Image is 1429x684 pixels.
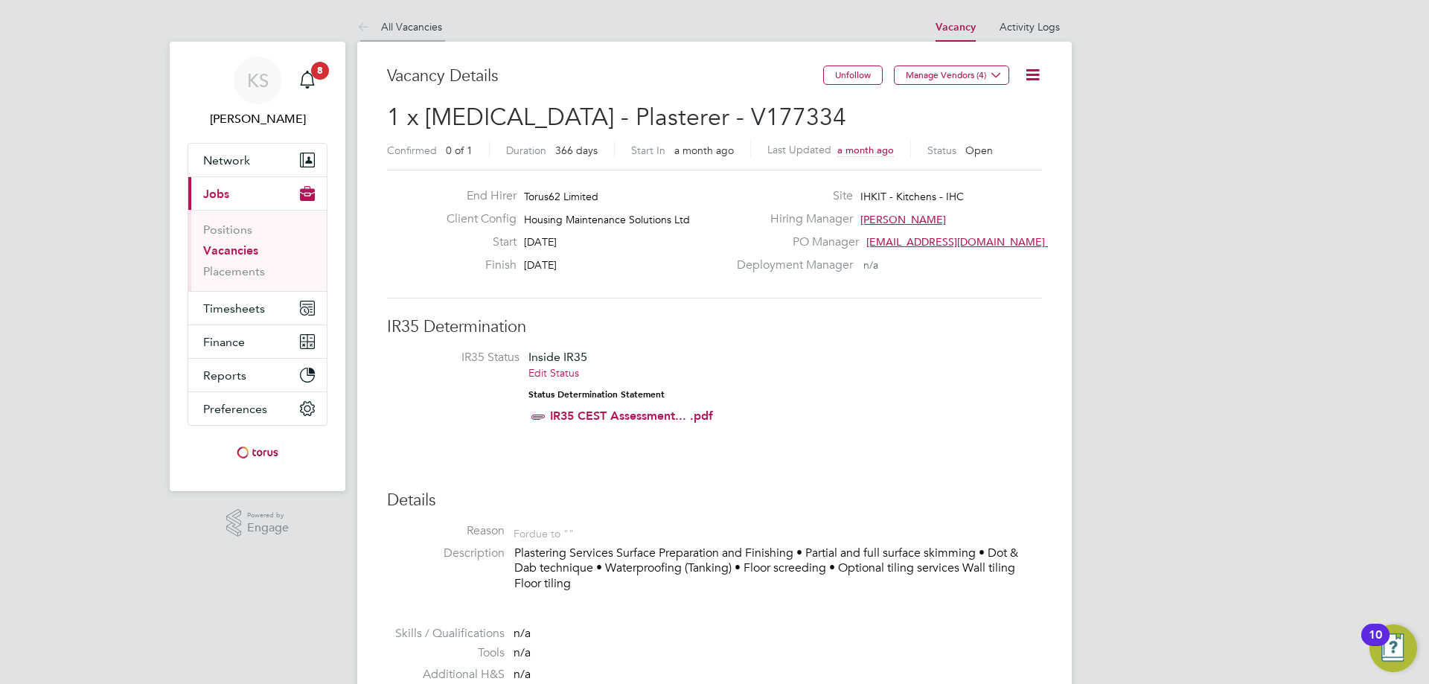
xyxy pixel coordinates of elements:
[728,211,853,227] label: Hiring Manager
[860,213,946,226] span: [PERSON_NAME]
[387,546,505,561] label: Description
[387,316,1042,338] h3: IR35 Determination
[387,626,505,642] label: Skills / Qualifications
[357,20,442,33] a: All Vacancies
[524,235,557,249] span: [DATE]
[674,144,734,157] span: a month ago
[1000,20,1060,33] a: Activity Logs
[446,144,473,157] span: 0 of 1
[203,368,246,383] span: Reports
[188,441,327,464] a: Go to home page
[435,211,517,227] label: Client Config
[387,645,505,661] label: Tools
[292,57,322,104] a: 8
[203,301,265,316] span: Timesheets
[863,258,878,272] span: n/a
[247,71,269,90] span: KS
[188,359,327,391] button: Reports
[435,188,517,204] label: End Hirer
[514,667,531,682] span: n/a
[631,144,665,157] label: Start In
[203,264,265,278] a: Placements
[170,42,345,491] nav: Main navigation
[524,258,557,272] span: [DATE]
[226,509,290,537] a: Powered byEngage
[1369,635,1382,654] div: 10
[188,110,327,128] span: Karl Sandford
[514,546,1042,592] p: Plastering Services Surface Preparation and Finishing • Partial and full surface skimming • Dot &...
[387,103,846,132] span: 1 x [MEDICAL_DATA] - Plasterer - V177334
[387,490,1042,511] h3: Details
[927,144,956,157] label: Status
[387,667,505,683] label: Additional H&S
[506,144,546,157] label: Duration
[188,177,327,210] button: Jobs
[247,522,289,534] span: Engage
[402,350,520,365] label: IR35 Status
[728,188,853,204] label: Site
[188,57,327,128] a: KS[PERSON_NAME]
[528,350,587,364] span: Inside IR35
[837,144,894,156] span: a month ago
[514,523,574,540] div: For due to ""
[524,213,690,226] span: Housing Maintenance Solutions Ltd
[203,243,258,258] a: Vacancies
[728,258,853,273] label: Deployment Manager
[555,144,598,157] span: 366 days
[514,645,531,660] span: n/a
[936,21,976,33] a: Vacancy
[203,402,267,416] span: Preferences
[188,392,327,425] button: Preferences
[188,325,327,358] button: Finance
[728,234,859,250] label: PO Manager
[188,144,327,176] button: Network
[965,144,993,157] span: Open
[387,65,823,87] h3: Vacancy Details
[894,65,1009,85] button: Manage Vendors (4)
[550,409,713,423] a: IR35 CEST Assessment... .pdf
[1369,624,1417,672] button: Open Resource Center, 10 new notifications
[823,65,883,85] button: Unfollow
[435,234,517,250] label: Start
[528,366,579,380] a: Edit Status
[231,441,284,464] img: torus-logo-retina.png
[311,62,329,80] span: 8
[435,258,517,273] label: Finish
[203,153,250,167] span: Network
[860,190,964,203] span: IHKIT - Kitchens - IHC
[524,190,598,203] span: Torus62 Limited
[866,235,1124,249] span: [EMAIL_ADDRESS][DOMAIN_NAME] working@toru…
[188,292,327,325] button: Timesheets
[203,335,245,349] span: Finance
[203,223,252,237] a: Positions
[767,143,831,156] label: Last Updated
[188,210,327,291] div: Jobs
[247,509,289,522] span: Powered by
[387,523,505,539] label: Reason
[203,187,229,201] span: Jobs
[528,389,665,400] strong: Status Determination Statement
[514,626,531,641] span: n/a
[387,144,437,157] label: Confirmed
